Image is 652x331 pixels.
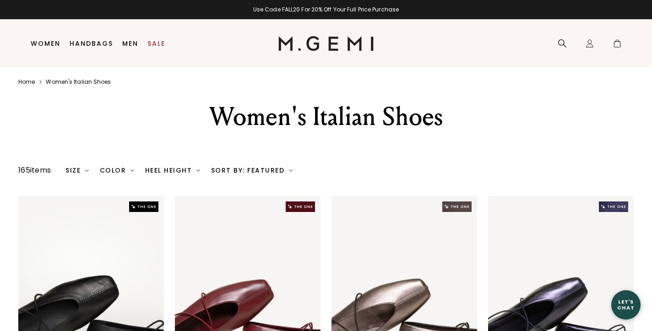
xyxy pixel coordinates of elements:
[65,167,89,174] div: Size
[31,40,60,47] a: Women
[211,167,293,174] div: Sort By: Featured
[156,100,496,133] div: Women's Italian Shoes
[129,201,158,212] img: The One tag
[130,168,134,172] img: chevron-down.svg
[196,168,200,172] img: chevron-down.svg
[122,40,138,47] a: Men
[145,167,200,174] div: Heel Height
[289,168,293,172] img: chevron-down.svg
[147,40,165,47] a: Sale
[611,299,641,310] div: Let's Chat
[278,36,374,51] img: M.Gemi
[70,40,113,47] a: Handbags
[18,78,35,86] a: Home
[85,168,89,172] img: chevron-down.svg
[46,78,111,86] a: Women's italian shoes
[100,167,134,174] div: Color
[18,165,51,176] div: 165 items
